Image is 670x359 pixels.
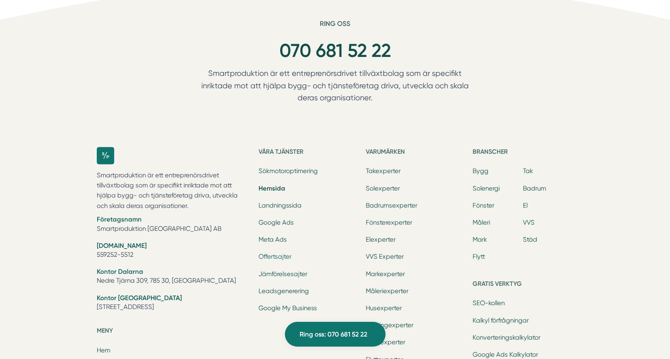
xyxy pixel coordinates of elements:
a: Badrumsexperter [366,202,417,209]
a: Markexperter [366,270,405,278]
a: Sökmotoroptimering [259,167,318,175]
a: Ring oss: 070 681 52 22 [285,322,386,347]
p: Smartproduktion är ett entreprenörsdrivet tillväxtbolag som är specifikt inriktade mot att hjälpa... [97,170,250,211]
a: Mark [473,236,487,243]
span: Ring oss: 070 681 52 22 [300,329,367,340]
li: Nedre Tjärna 309, 785 30, [GEOGRAPHIC_DATA] [97,267,250,287]
a: Reliningexperter [366,321,413,329]
strong: [DOMAIN_NAME] [97,242,147,249]
a: Bygg [473,167,488,175]
a: Städ [523,236,537,243]
a: Takexperter [366,167,401,175]
a: Tak [523,167,533,175]
a: Offertsajter [259,253,291,260]
a: Hem [97,347,110,354]
a: Måleriexperter [366,287,408,295]
a: Fönsterexperter [366,219,412,226]
h5: Varumärken [366,147,466,159]
a: Jämförelsesajter [259,270,307,278]
strong: Kontor Dalarna [97,268,143,275]
li: Smartproduktion [GEOGRAPHIC_DATA] AB [97,215,250,235]
a: Elexperter [366,236,396,243]
a: Badrum [523,185,546,192]
a: Google Ads [259,219,294,226]
a: Städexperter [366,338,405,346]
a: 070 681 52 22 [279,40,391,62]
h5: Branscher [473,147,573,159]
a: Fönster [473,202,494,209]
a: Hemsida [259,184,285,192]
a: Kalkyl förfrågningar [473,317,529,324]
strong: Företagsnamn [97,215,142,223]
h5: Våra tjänster [259,147,359,159]
a: El [523,202,528,209]
h6: Ring oss [187,19,484,34]
a: Flytt [473,253,485,260]
a: Konverteringskalkylator [473,334,540,341]
h5: Meny [97,326,250,338]
a: Google Ads Kalkylator [473,351,538,358]
p: Smartproduktion är ett entreprenörsdrivet tillväxtbolag som är specifikt inriktade mot att hjälpa... [187,67,484,108]
a: Husexperter [366,304,402,312]
a: Meta Ads [259,236,287,243]
strong: Kontor [GEOGRAPHIC_DATA] [97,294,182,302]
a: SEO-kollen [473,299,505,307]
a: Landningssida [259,202,302,209]
li: [STREET_ADDRESS] [97,294,250,313]
a: VVS Experter [366,253,404,260]
a: Solexperter [366,185,400,192]
a: Solenergi [473,185,500,192]
a: Leadsgenerering [259,287,309,295]
a: Måleri [473,219,490,226]
li: 559252-5512 [97,241,250,261]
a: Google My Business [259,304,317,312]
h5: Gratis verktyg [473,279,573,291]
a: VVS [523,219,535,226]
